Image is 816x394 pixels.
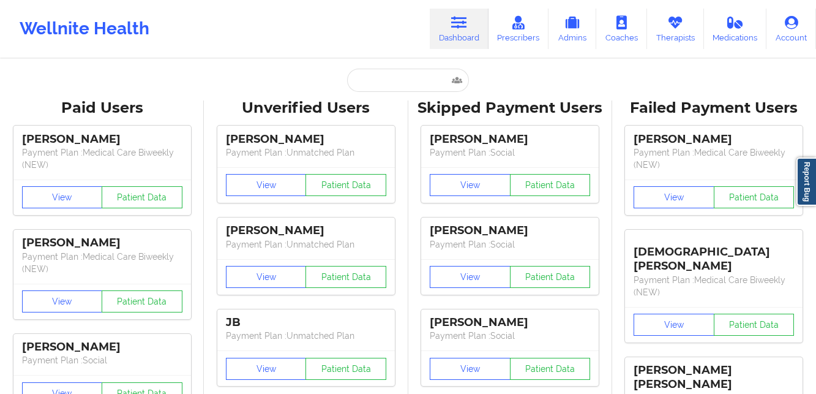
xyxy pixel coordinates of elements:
button: View [226,174,307,196]
button: View [226,266,307,288]
div: Failed Payment Users [621,99,807,118]
button: Patient Data [510,266,591,288]
button: Patient Data [102,290,182,313]
a: Admins [548,9,596,49]
button: View [22,290,103,313]
button: Patient Data [305,174,386,196]
p: Payment Plan : Medical Care Biweekly (NEW) [22,146,182,171]
div: [PERSON_NAME] [430,224,590,238]
div: Unverified Users [212,99,399,118]
a: Account [766,9,816,49]
div: [PERSON_NAME] [22,132,182,146]
div: [PERSON_NAME] [430,316,590,330]
div: [PERSON_NAME] [430,132,590,146]
button: Patient Data [510,174,591,196]
p: Payment Plan : Social [22,354,182,366]
div: [PERSON_NAME] [226,132,386,146]
p: Payment Plan : Unmatched Plan [226,238,386,251]
a: Dashboard [430,9,488,49]
button: Patient Data [714,314,795,336]
div: [DEMOGRAPHIC_DATA][PERSON_NAME] [634,236,794,273]
button: Patient Data [714,186,795,208]
p: Payment Plan : Medical Care Biweekly (NEW) [22,251,182,275]
p: Payment Plan : Unmatched Plan [226,330,386,342]
button: View [430,358,511,380]
a: Coaches [596,9,647,49]
button: Patient Data [510,358,591,380]
div: [PERSON_NAME] [22,340,182,354]
div: JB [226,316,386,330]
div: Skipped Payment Users [417,99,604,118]
div: [PERSON_NAME] [22,236,182,250]
div: [PERSON_NAME] [226,224,386,238]
button: View [634,186,714,208]
button: Patient Data [102,186,182,208]
a: Report Bug [796,157,816,206]
a: Therapists [647,9,704,49]
a: Medications [704,9,767,49]
button: View [430,266,511,288]
button: Patient Data [305,266,386,288]
div: Paid Users [9,99,195,118]
p: Payment Plan : Social [430,330,590,342]
button: View [430,174,511,196]
p: Payment Plan : Social [430,238,590,251]
button: View [22,186,103,208]
p: Payment Plan : Medical Care Biweekly (NEW) [634,274,794,298]
div: [PERSON_NAME] [634,132,794,146]
div: [PERSON_NAME] [PERSON_NAME] [634,363,794,392]
p: Payment Plan : Unmatched Plan [226,146,386,159]
p: Payment Plan : Medical Care Biweekly (NEW) [634,146,794,171]
button: View [226,358,307,380]
button: View [634,314,714,336]
button: Patient Data [305,358,386,380]
p: Payment Plan : Social [430,146,590,159]
a: Prescribers [488,9,549,49]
